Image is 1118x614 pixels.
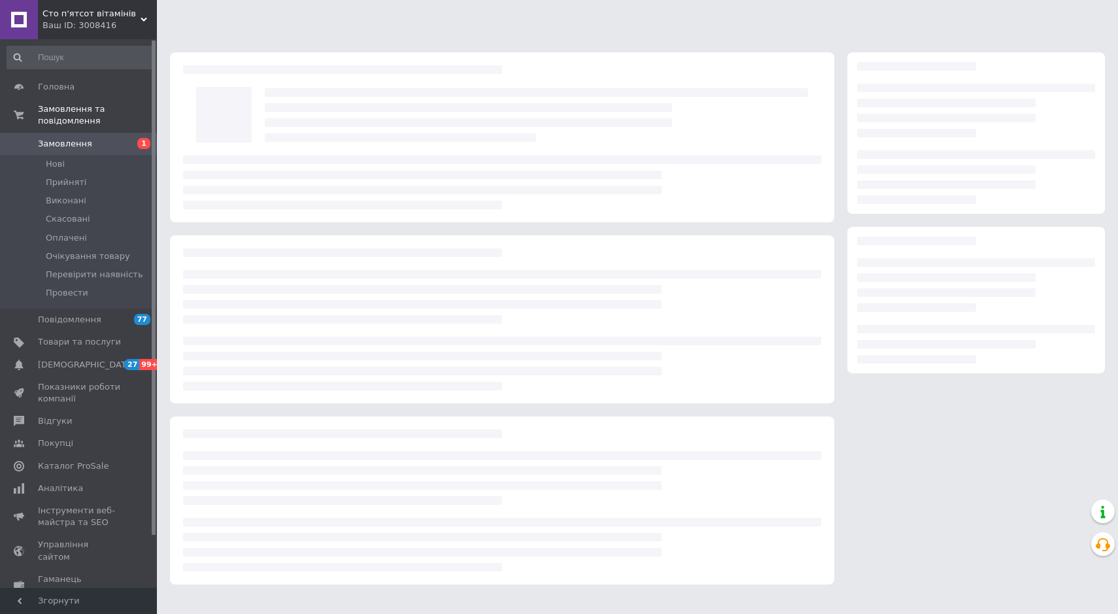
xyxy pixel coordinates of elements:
span: Cто п'ятсот вітамінів [42,8,141,20]
span: Замовлення [38,138,92,150]
span: Очікування товару [46,250,130,262]
span: Відгуки [38,415,72,427]
span: Провести [46,287,88,299]
span: Перевірити наявність [46,269,143,281]
span: Повідомлення [38,314,101,326]
span: Прийняті [46,177,86,188]
span: [DEMOGRAPHIC_DATA] [38,359,135,371]
span: Нові [46,158,65,170]
div: Ваш ID: 3008416 [42,20,157,31]
span: Показники роботи компанії [38,381,121,405]
span: Товари та послуги [38,336,121,348]
span: 77 [134,314,150,325]
span: Скасовані [46,213,90,225]
span: Покупці [38,437,73,449]
span: 1 [137,138,150,149]
span: Інструменти веб-майстра та SEO [38,505,121,528]
span: Гаманець компанії [38,573,121,597]
span: Замовлення та повідомлення [38,103,157,127]
span: Виконані [46,195,86,207]
span: Аналітика [38,483,83,494]
span: Оплачені [46,232,87,244]
input: Пошук [7,46,154,69]
span: Каталог ProSale [38,460,109,472]
span: Головна [38,81,75,93]
span: Управління сайтом [38,539,121,562]
span: 27 [124,359,139,370]
span: 99+ [139,359,161,370]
